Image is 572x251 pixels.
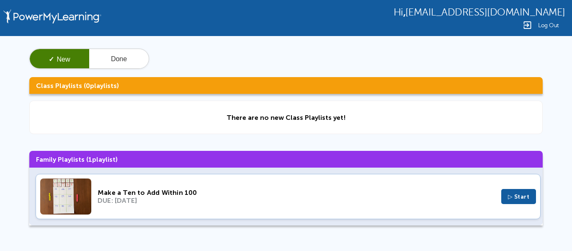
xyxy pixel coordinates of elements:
button: ✓New [30,49,89,69]
span: [EMAIL_ADDRESS][DOMAIN_NAME] [405,7,565,18]
button: ▷ Start [501,189,536,204]
img: Logout Icon [522,20,532,30]
span: 1 [88,155,92,163]
span: 0 [86,82,90,90]
span: Hi [394,7,403,18]
button: Done [89,49,149,69]
img: Thumbnail [40,179,91,215]
div: DUE: [DATE] [98,197,495,204]
h3: Class Playlists ( playlists) [29,77,543,94]
h3: Family Playlists ( playlist) [29,151,543,168]
div: There are no new Class Playlists yet! [227,114,346,122]
span: ✓ [49,56,54,63]
span: Log Out [538,22,559,28]
span: ▷ Start [508,193,530,200]
div: , [394,6,565,18]
div: Make a Ten to Add Within 100 [98,189,495,197]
